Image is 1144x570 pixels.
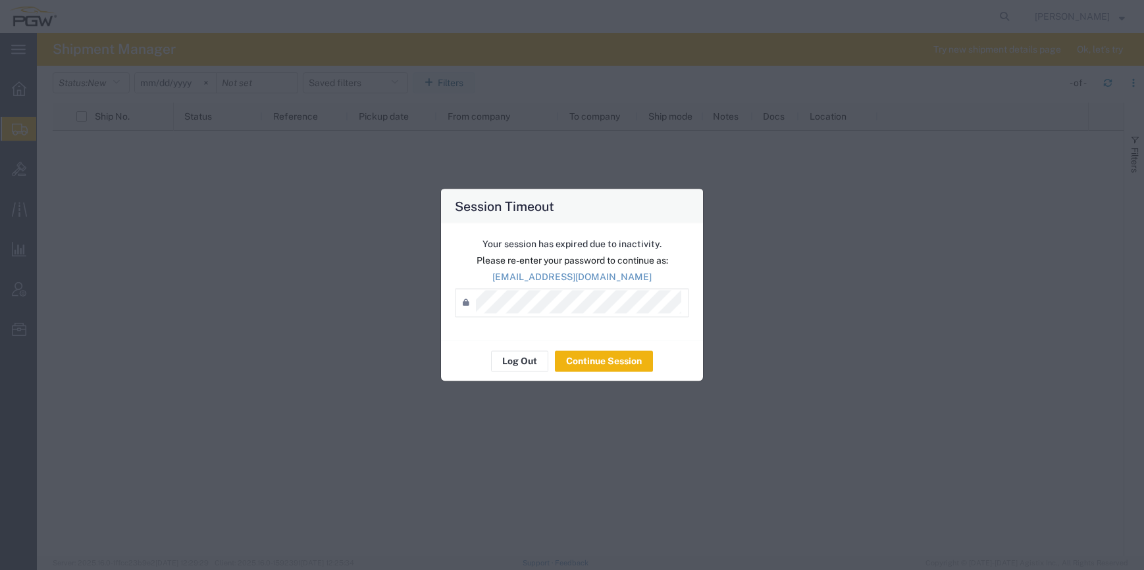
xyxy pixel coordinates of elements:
[455,237,689,250] p: Your session has expired due to inactivity.
[455,253,689,267] p: Please re-enter your password to continue as:
[491,350,548,371] button: Log Out
[455,270,689,283] p: [EMAIL_ADDRESS][DOMAIN_NAME]
[555,350,653,371] button: Continue Session
[455,196,554,215] h4: Session Timeout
